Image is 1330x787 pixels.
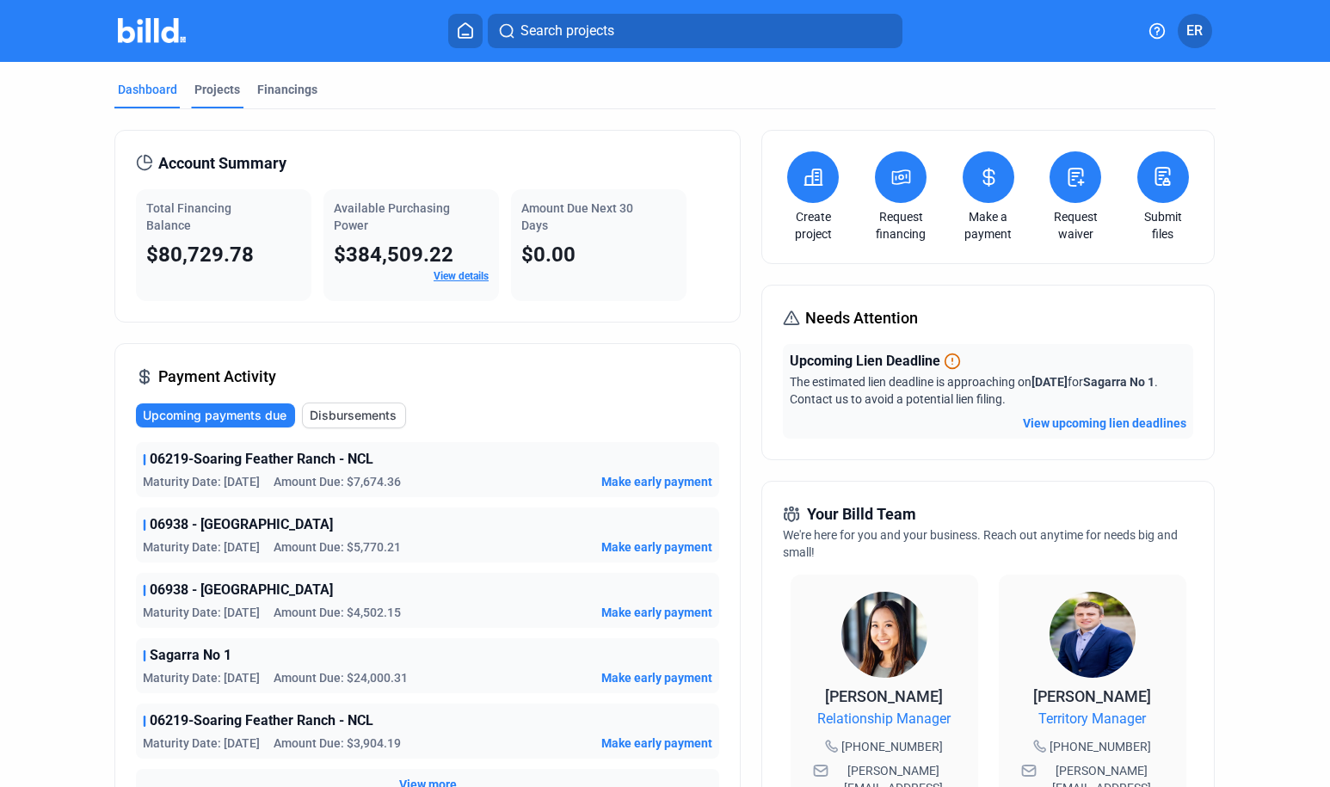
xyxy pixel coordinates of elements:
[825,687,943,705] span: [PERSON_NAME]
[1133,208,1193,243] a: Submit files
[488,14,902,48] button: Search projects
[1050,592,1136,678] img: Territory Manager
[1050,738,1151,755] span: [PHONE_NUMBER]
[150,449,373,470] span: 06219-Soaring Feather Ranch - NCL
[150,645,231,666] span: Sagarra No 1
[146,201,231,232] span: Total Financing Balance
[158,151,286,175] span: Account Summary
[871,208,931,243] a: Request financing
[302,403,406,428] button: Disbursements
[805,306,918,330] span: Needs Attention
[1045,208,1105,243] a: Request waiver
[1083,375,1155,389] span: Sagarra No 1
[601,538,712,556] button: Make early payment
[841,592,927,678] img: Relationship Manager
[521,243,576,267] span: $0.00
[118,81,177,98] div: Dashboard
[146,243,254,267] span: $80,729.78
[194,81,240,98] div: Projects
[520,21,614,41] span: Search projects
[143,669,260,686] span: Maturity Date: [DATE]
[817,709,951,729] span: Relationship Manager
[807,502,916,526] span: Your Billd Team
[601,473,712,490] button: Make early payment
[1033,687,1151,705] span: [PERSON_NAME]
[274,473,401,490] span: Amount Due: $7,674.36
[310,407,397,424] span: Disbursements
[521,201,633,232] span: Amount Due Next 30 Days
[790,351,940,372] span: Upcoming Lien Deadline
[150,514,333,535] span: 06938 - [GEOGRAPHIC_DATA]
[274,538,401,556] span: Amount Due: $5,770.21
[334,243,453,267] span: $384,509.22
[143,735,260,752] span: Maturity Date: [DATE]
[1031,375,1068,389] span: [DATE]
[274,735,401,752] span: Amount Due: $3,904.19
[783,528,1178,559] span: We're here for you and your business. Reach out anytime for needs big and small!
[958,208,1019,243] a: Make a payment
[150,710,373,731] span: 06219-Soaring Feather Ranch - NCL
[783,208,843,243] a: Create project
[790,375,1158,406] span: The estimated lien deadline is approaching on for . Contact us to avoid a potential lien filing.
[143,407,286,424] span: Upcoming payments due
[334,201,450,232] span: Available Purchasing Power
[274,604,401,621] span: Amount Due: $4,502.15
[1023,415,1186,432] button: View upcoming lien deadlines
[1186,21,1203,41] span: ER
[158,365,276,389] span: Payment Activity
[601,669,712,686] button: Make early payment
[601,604,712,621] button: Make early payment
[1038,709,1146,729] span: Territory Manager
[143,473,260,490] span: Maturity Date: [DATE]
[143,604,260,621] span: Maturity Date: [DATE]
[434,270,489,282] a: View details
[257,81,317,98] div: Financings
[136,403,295,427] button: Upcoming payments due
[143,538,260,556] span: Maturity Date: [DATE]
[601,735,712,752] button: Make early payment
[274,669,408,686] span: Amount Due: $24,000.31
[118,18,186,43] img: Billd Company Logo
[841,738,943,755] span: [PHONE_NUMBER]
[1178,14,1212,48] button: ER
[150,580,333,600] span: 06938 - [GEOGRAPHIC_DATA]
